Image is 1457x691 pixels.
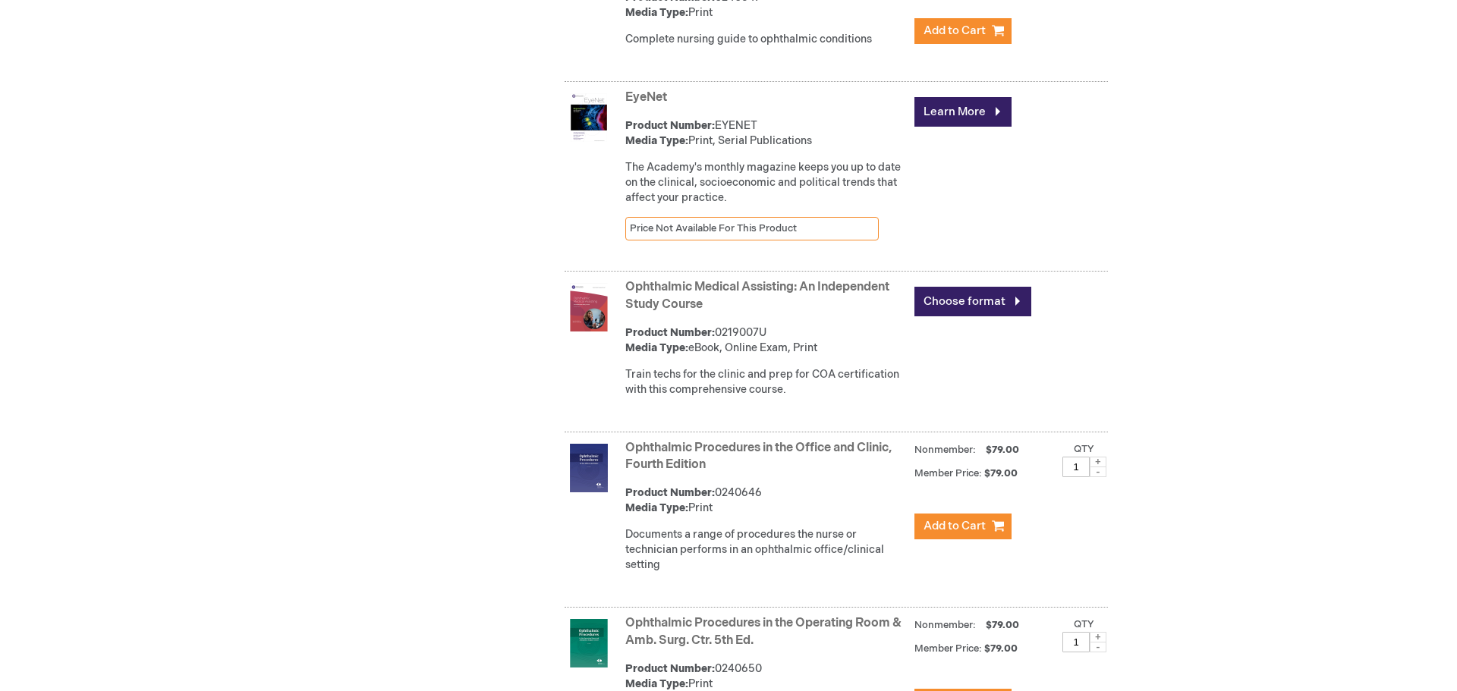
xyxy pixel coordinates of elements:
strong: Media Type: [625,341,688,354]
div: The Academy's monthly magazine keeps you up to date on the clinical, socioeconomic and political ... [625,160,907,206]
a: Ophthalmic Procedures in the Operating Room & Amb. Surg. Ctr. 5th Ed. [625,616,902,648]
img: Ophthalmic Medical Assisting: An Independent Study Course [565,283,613,331]
img: Ophthalmic Procedures in the Office and Clinic, Fourth Edition [565,444,613,492]
span: $79.00 [983,619,1021,631]
img: Ophthalmic Procedures in the Operating Room & Amb. Surg. Ctr. 5th Ed. [565,619,613,667]
div: EYENET Print, Serial Publications [625,118,907,149]
strong: Product Number: [625,662,715,675]
a: Choose format [914,287,1031,316]
strong: Member Price: [914,467,982,479]
strong: Media Type: [625,677,688,690]
span: Add to Cart [924,24,986,38]
strong: Nonmember: [914,616,976,635]
div: 0240646 Print [625,485,907,516]
button: Add to Cart [914,514,1012,539]
strong: Media Type: [625,6,688,19]
a: EyeNet [625,90,667,105]
img: EyeNet [565,93,613,142]
strong: Member Price: [914,642,982,655]
strong: Media Type: [625,501,688,514]
div: 0219007U eBook, Online Exam, Print [625,325,907,356]
strong: Product Number: [625,119,715,132]
input: Qty [1062,457,1090,477]
strong: Product Number: [625,326,715,339]
input: Qty [1062,632,1090,652]
span: $79.00 [983,444,1021,456]
div: Documents a range of procedures the nurse or technician performs in an ophthalmic office/clinical... [625,527,907,573]
span: $79.00 [984,642,1020,655]
label: Qty [1074,618,1094,630]
span: $79.00 [984,467,1020,479]
strong: Nonmember: [914,441,976,460]
span: Add to Cart [924,519,986,533]
a: Ophthalmic Procedures in the Office and Clinic, Fourth Edition [625,441,892,473]
label: Qty [1074,443,1094,455]
div: Complete nursing guide to ophthalmic conditions [625,32,907,47]
strong: Product Number: [625,486,715,499]
div: Price Not Available For This Product [625,217,879,240]
button: Add to Cart [914,18,1012,44]
a: Learn More [914,97,1012,127]
strong: Media Type: [625,134,688,147]
a: Ophthalmic Medical Assisting: An Independent Study Course [625,280,889,312]
div: Train techs for the clinic and prep for COA certification with this comprehensive course. [625,367,907,397]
